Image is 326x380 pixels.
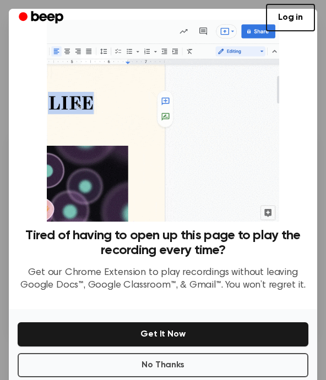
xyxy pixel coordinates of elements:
a: Beep [11,7,73,29]
img: Beep extension in action [47,20,279,222]
h3: Tired of having to open up this page to play the recording every time? [18,228,308,258]
p: Get our Chrome Extension to play recordings without leaving Google Docs™, Google Classroom™, & Gm... [18,267,308,291]
button: Get It Now [18,322,308,346]
a: Log in [266,4,315,31]
button: No Thanks [18,353,308,377]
